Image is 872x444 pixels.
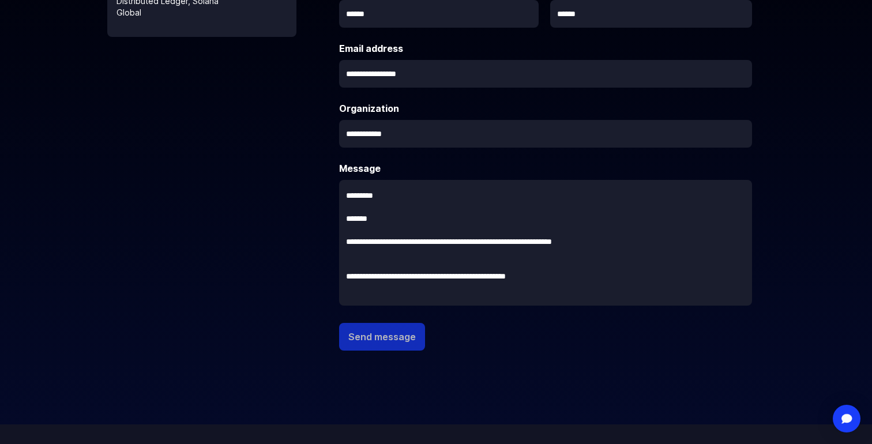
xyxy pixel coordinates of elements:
label: Message [339,161,752,175]
button: Send message [339,323,425,351]
div: Open Intercom Messenger [833,405,860,432]
label: Organization [339,101,752,115]
label: Email address [339,42,752,55]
